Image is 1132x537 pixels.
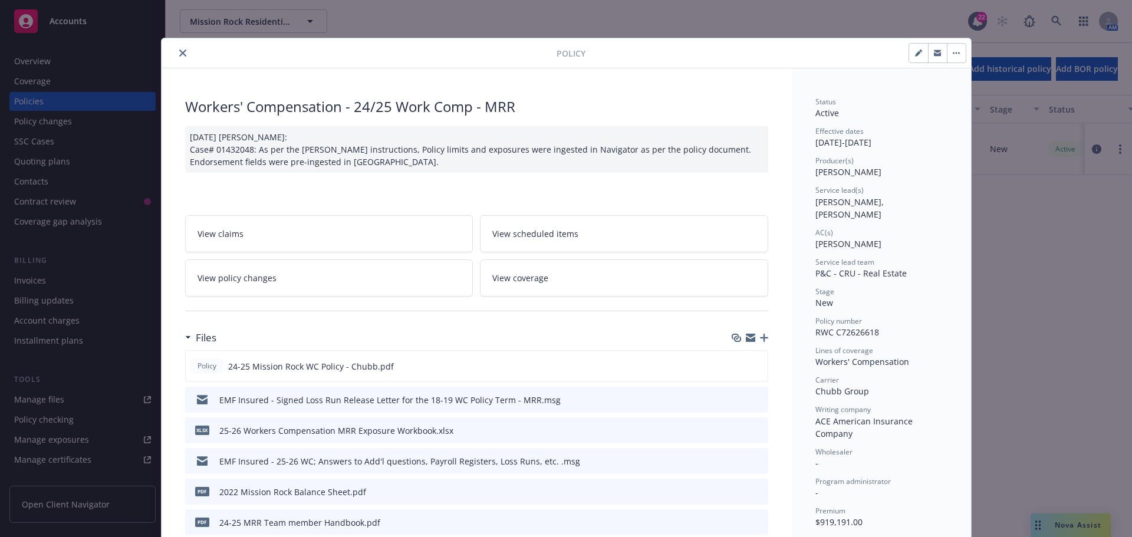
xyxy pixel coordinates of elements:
button: preview file [753,455,764,467]
span: Policy [195,361,219,371]
span: View coverage [492,272,548,284]
span: [PERSON_NAME], [PERSON_NAME] [815,196,886,220]
button: preview file [753,424,764,437]
button: download file [733,360,743,373]
div: 24-25 MRR Team member Handbook.pdf [219,516,380,529]
span: Policy [557,47,585,60]
span: Carrier [815,375,839,385]
span: Service lead(s) [815,185,864,195]
button: preview file [753,394,764,406]
button: download file [734,486,743,498]
span: ACE American Insurance Company [815,416,915,439]
span: Producer(s) [815,156,854,166]
button: close [176,46,190,60]
a: View scheduled items [480,215,768,252]
span: 24-25 Mission Rock WC Policy - Chubb.pdf [228,360,394,373]
button: preview file [753,516,764,529]
span: RWC C72626618 [815,327,879,338]
div: [DATE] [PERSON_NAME]: Case# 01432048: As per the [PERSON_NAME] instructions, Policy limits and ex... [185,126,768,173]
h3: Files [196,330,216,345]
a: View claims [185,215,473,252]
span: Policy number [815,316,862,326]
span: Active [815,107,839,118]
button: download file [734,394,743,406]
span: View scheduled items [492,228,578,240]
button: preview file [752,360,763,373]
button: download file [734,424,743,437]
span: Lines of coverage [815,345,873,355]
div: EMF Insured - Signed Loss Run Release Letter for the 18-19 WC Policy Term - MRR.msg [219,394,561,406]
button: preview file [753,486,764,498]
div: [DATE] - [DATE] [815,126,947,149]
div: Workers' Compensation [815,355,947,368]
span: View policy changes [198,272,277,284]
span: xlsx [195,426,209,434]
span: Chubb Group [815,386,869,397]
div: EMF Insured - 25-26 WC; Answers to Add'l questions, Payroll Registers, Loss Runs, etc. .msg [219,455,580,467]
span: New [815,297,833,308]
a: View coverage [480,259,768,296]
span: Program administrator [815,476,891,486]
span: Status [815,97,836,107]
span: [PERSON_NAME] [815,166,881,177]
span: View claims [198,228,243,240]
span: Effective dates [815,126,864,136]
div: 25-26 Workers Compensation MRR Exposure Workbook.xlsx [219,424,453,437]
div: Files [185,330,216,345]
button: download file [734,455,743,467]
span: $919,191.00 [815,516,863,528]
div: Workers' Compensation - 24/25 Work Comp - MRR [185,97,768,117]
div: 2022 Mission Rock Balance Sheet.pdf [219,486,366,498]
span: Premium [815,506,845,516]
span: pdf [195,518,209,526]
span: [PERSON_NAME] [815,238,881,249]
span: P&C - CRU - Real Estate [815,268,907,279]
span: pdf [195,487,209,496]
span: - [815,487,818,498]
a: View policy changes [185,259,473,296]
span: Writing company [815,404,871,414]
button: download file [734,516,743,529]
span: - [815,457,818,469]
span: Stage [815,286,834,296]
span: AC(s) [815,228,833,238]
span: Service lead team [815,257,874,267]
span: Wholesaler [815,447,853,457]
